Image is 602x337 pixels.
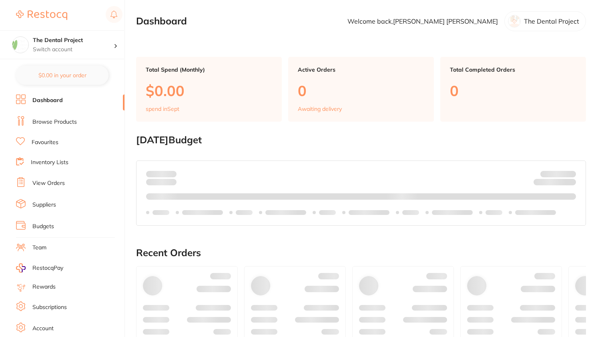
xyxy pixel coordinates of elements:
p: Labels [153,209,169,216]
a: View Orders [32,179,65,187]
p: Labels extended [515,209,556,216]
button: $0.00 in your order [16,66,108,85]
a: Total Completed Orders0 [440,57,586,122]
p: spend in Sept [146,106,179,112]
p: 0 [298,82,424,99]
p: Labels extended [432,209,473,216]
p: Labels [319,209,336,216]
p: Total Completed Orders [450,66,576,73]
img: RestocqPay [16,263,26,273]
a: Dashboard [32,96,63,104]
p: 0 [450,82,576,99]
h4: The Dental Project [33,36,114,44]
p: Labels extended [349,209,389,216]
a: Suppliers [32,201,56,209]
strong: $0.00 [562,180,576,187]
p: Active Orders [298,66,424,73]
p: Switch account [33,46,114,54]
p: Labels [486,209,502,216]
a: Browse Products [32,118,77,126]
strong: $NaN [560,170,576,177]
p: The Dental Project [524,18,579,25]
a: Account [32,325,54,333]
p: Welcome back, [PERSON_NAME] [PERSON_NAME] [347,18,498,25]
a: Active Orders0Awaiting delivery [288,57,434,122]
h2: Recent Orders [136,247,586,259]
h2: [DATE] Budget [136,134,586,146]
a: Total Spend (Monthly)$0.00spend inSept [136,57,282,122]
a: Rewards [32,283,56,291]
p: $0.00 [146,82,272,99]
a: Inventory Lists [31,158,68,166]
a: RestocqPay [16,263,63,273]
p: Labels extended [265,209,306,216]
a: Favourites [32,138,58,146]
p: Labels extended [182,209,223,216]
img: Restocq Logo [16,10,67,20]
p: Labels [402,209,419,216]
img: The Dental Project [12,37,28,53]
a: Subscriptions [32,303,67,311]
a: Budgets [32,223,54,231]
p: Awaiting delivery [298,106,342,112]
a: Team [32,244,46,252]
strong: $0.00 [163,170,177,177]
p: Labels [236,209,253,216]
p: Total Spend (Monthly) [146,66,272,73]
a: Restocq Logo [16,6,67,24]
p: Remaining: [534,177,576,187]
h2: Dashboard [136,16,187,27]
p: month [146,177,177,187]
span: RestocqPay [32,264,63,272]
p: Spent: [146,171,177,177]
p: Budget: [540,171,576,177]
